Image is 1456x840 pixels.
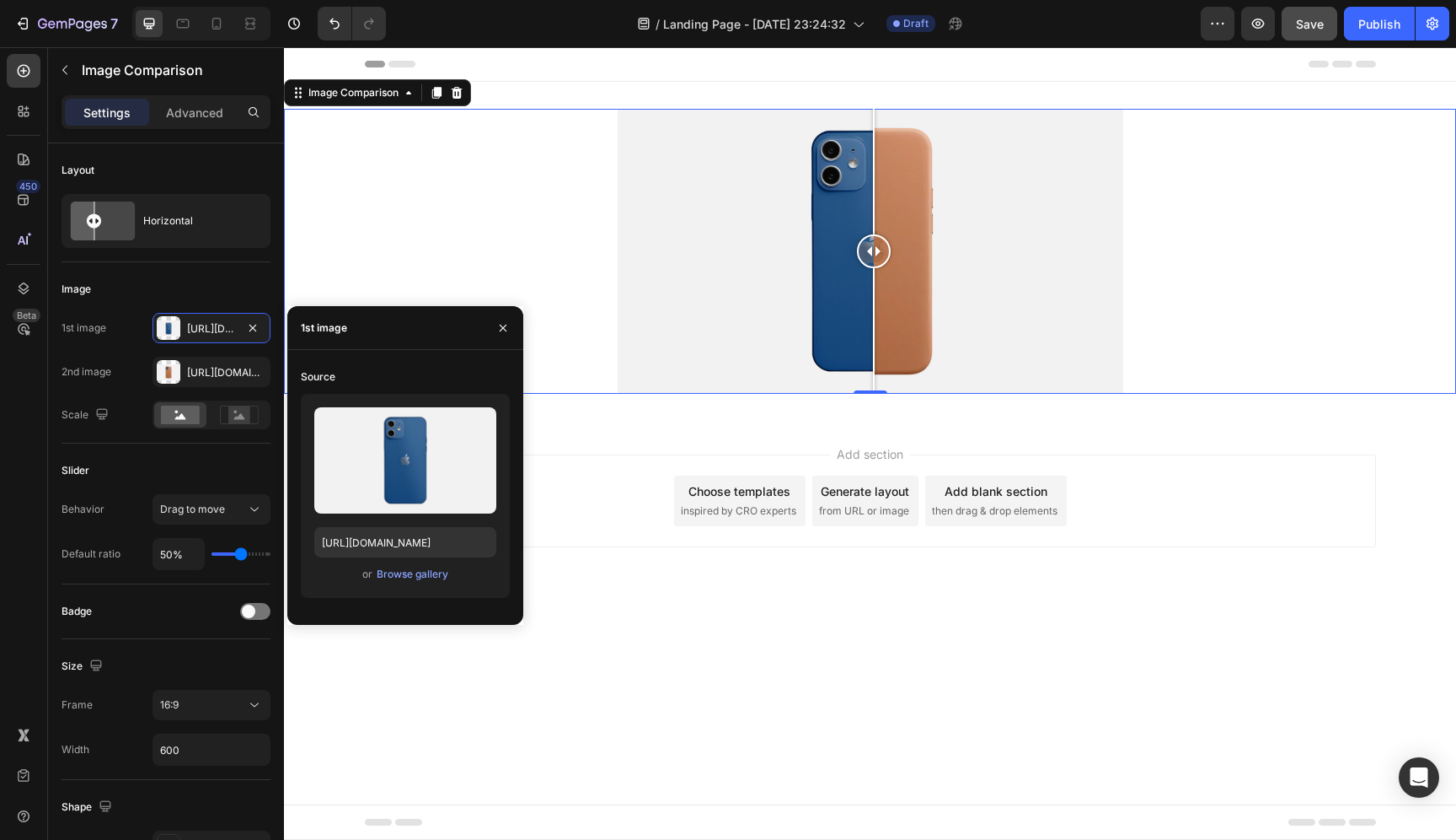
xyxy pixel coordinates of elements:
[62,697,93,713] div: Frame
[153,494,270,525] button: Drag to move
[301,369,335,385] div: Source
[314,407,496,514] img: preview-image
[663,15,846,33] span: Landing Page - [DATE] 23:24:32
[62,320,106,336] div: 1st image
[153,735,270,765] input: Auto
[535,456,625,471] span: from URL or image
[318,7,386,40] div: Undo/Redo
[903,16,929,31] span: Draft
[377,567,448,582] div: Browse gallery
[143,202,246,240] div: Horizontal
[166,104,223,121] p: Advanced
[62,463,89,478] div: Slider
[537,435,625,453] div: Generate layout
[284,47,1456,840] iframe: Design area
[62,742,89,757] div: Width
[314,527,496,557] input: https://example.com/image.jpg
[62,655,106,678] div: Size
[656,15,660,33] span: /
[16,180,40,193] div: 450
[153,539,204,569] input: Auto
[62,364,111,380] div: 2nd image
[1344,7,1415,40] button: Publish
[187,365,266,380] div: [URL][DOMAIN_NAME]
[1358,15,1400,33] div: Publish
[1399,757,1439,798] div: Open Intercom Messenger
[62,282,91,297] div: Image
[62,502,104,517] div: Behavior
[397,456,512,471] span: inspired by CRO experts
[160,698,179,711] span: 16:9
[362,564,372,584] span: or
[82,60,264,80] p: Image Comparison
[62,547,120,562] div: Default ratio
[13,309,40,322] div: Beta
[1296,17,1324,31] span: Save
[62,796,115,819] div: Shape
[648,456,773,471] span: then drag & drop elements
[62,163,94,178] div: Layout
[376,566,449,583] button: Browse gallery
[153,690,270,720] button: 16:9
[62,404,112,427] div: Scale
[83,104,131,121] p: Settings
[187,321,236,337] div: [URL][DOMAIN_NAME]
[1282,7,1337,40] button: Save
[7,7,126,40] button: 7
[404,435,506,453] div: Choose templates
[110,13,118,34] p: 7
[301,320,347,336] div: 1st image
[62,604,92,619] div: Badge
[546,398,626,416] span: Add section
[160,503,225,515] span: Drag to move
[661,435,763,453] div: Add blank section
